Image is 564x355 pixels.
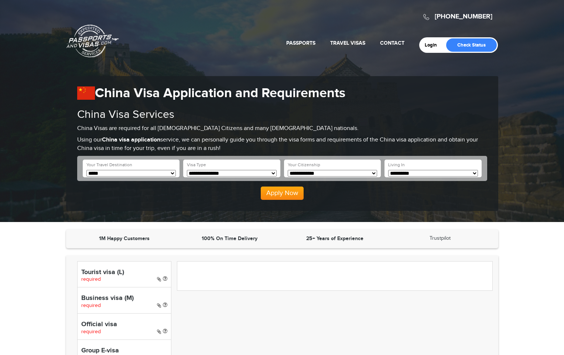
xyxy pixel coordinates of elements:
[157,303,161,308] i: Paper Visa
[77,124,487,133] p: China Visas are required for all [DEMOGRAPHIC_DATA] Citizens and many [DEMOGRAPHIC_DATA] nationals.
[77,85,487,101] h1: China Visa Application and Requirements
[81,269,167,276] h4: Tourist visa (L)
[430,235,451,241] a: Trustpilot
[81,321,167,328] h4: Official visa
[380,40,404,46] a: Contact
[86,162,132,168] label: Your Travel Destination
[202,235,257,242] strong: 100% On Time Delivery
[187,162,206,168] label: Visa Type
[388,162,405,168] label: Living In
[261,187,304,200] button: Apply Now
[102,136,160,143] strong: China visa application
[99,235,150,242] strong: 1M Happy Customers
[81,347,167,355] h4: Group E-visa
[81,276,101,282] span: required
[306,235,363,242] strong: 25+ Years of Experience
[77,109,487,121] h2: China Visa Services
[157,329,161,334] i: Paper Visa
[81,329,101,335] span: required
[286,40,315,46] a: Passports
[446,38,497,52] a: Check Status
[81,295,167,302] h4: Business visa (M)
[330,40,365,46] a: Travel Visas
[66,24,119,58] a: Passports & [DOMAIN_NAME]
[77,136,487,153] p: Using our service, we can personally guide you through the visa forms and requirements of the Chi...
[425,42,442,48] a: Login
[288,162,320,168] label: Your Citizenship
[435,13,492,21] a: [PHONE_NUMBER]
[157,277,161,282] i: Paper Visa
[81,303,101,308] span: required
